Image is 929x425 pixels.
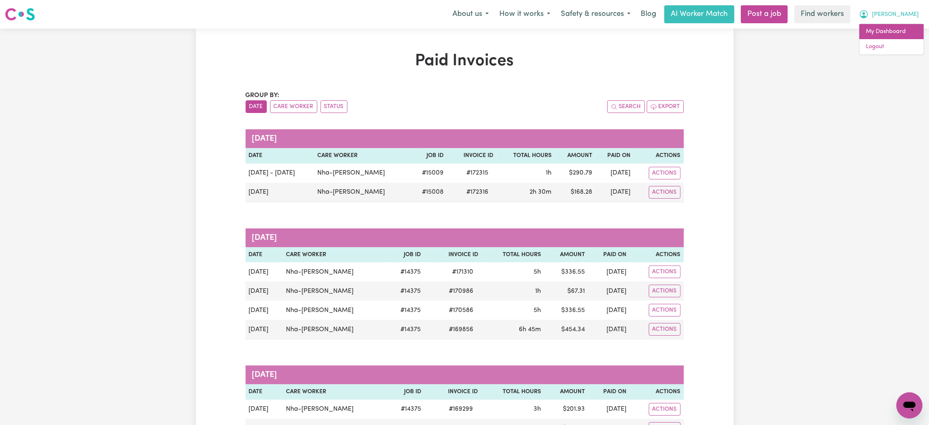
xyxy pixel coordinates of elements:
button: Actions [649,285,681,297]
span: 3 hours [534,406,541,412]
span: # 171310 [447,267,478,277]
span: # 169299 [444,404,478,414]
th: Amount [544,247,588,263]
img: Careseekers logo [5,7,35,22]
th: Care Worker [314,148,410,164]
caption: [DATE] [246,365,684,384]
button: My Account [854,6,924,23]
th: Total Hours [496,148,555,164]
td: Nha-[PERSON_NAME] [283,262,387,281]
span: # 172315 [461,168,493,178]
td: # 14375 [387,281,424,301]
a: Blog [636,5,661,23]
td: Nha-[PERSON_NAME] [283,301,387,320]
td: [DATE] [588,281,630,301]
th: Date [246,148,314,164]
a: Logout [859,39,924,55]
span: 5 hours [534,307,541,314]
span: 5 hours [534,269,541,275]
td: Nha-[PERSON_NAME] [283,281,387,301]
button: sort invoices by paid status [321,100,347,113]
button: Search [607,100,645,113]
th: Paid On [588,247,630,263]
th: Amount [544,384,588,400]
td: [DATE] [588,400,630,419]
button: Actions [649,167,681,179]
th: Amount [555,148,595,164]
th: Total Hours [481,247,544,263]
td: # 14375 [387,320,424,339]
th: Date [246,384,283,400]
span: 2 hours 30 minutes [529,189,551,195]
span: 6 hours 45 minutes [519,326,541,333]
td: # 15008 [410,183,447,202]
th: Total Hours [481,384,544,400]
td: Nha-[PERSON_NAME] [314,164,410,183]
th: Actions [634,148,683,164]
td: # 14375 [387,400,424,419]
span: 1 hour [535,288,541,294]
td: [DATE] [595,164,634,183]
td: $ 201.93 [544,400,588,419]
td: [DATE] [588,262,630,281]
td: # 14375 [387,301,424,320]
button: Actions [649,266,681,278]
th: Invoice ID [424,384,481,400]
button: Safety & resources [556,6,636,23]
td: [DATE] [246,320,283,339]
th: Actions [630,384,683,400]
td: [DATE] - [DATE] [246,164,314,183]
th: Invoice ID [447,148,496,164]
th: Job ID [387,247,424,263]
button: Actions [649,323,681,336]
a: Careseekers logo [5,5,35,24]
span: [PERSON_NAME] [872,10,919,19]
th: Paid On [595,148,634,164]
caption: [DATE] [246,228,684,247]
td: Nha-[PERSON_NAME] [283,400,387,419]
td: $ 336.55 [544,262,588,281]
button: Actions [649,403,681,416]
iframe: Button to launch messaging window, conversation in progress [896,392,922,418]
th: Care Worker [283,247,387,263]
td: $ 454.34 [544,320,588,339]
td: $ 168.28 [555,183,595,202]
td: Nha-[PERSON_NAME] [283,320,387,339]
td: $ 290.79 [555,164,595,183]
span: # 169856 [444,325,478,334]
td: # 15009 [410,164,447,183]
td: [DATE] [246,262,283,281]
th: Paid On [588,384,630,400]
td: $ 67.31 [544,281,588,301]
td: [DATE] [246,281,283,301]
button: Export [647,100,684,113]
button: How it works [494,6,556,23]
th: Care Worker [283,384,387,400]
div: My Account [859,24,924,55]
span: # 170986 [444,286,478,296]
th: Actions [630,247,684,263]
a: Post a job [741,5,788,23]
td: [DATE] [246,183,314,202]
span: # 170586 [444,305,478,315]
td: [DATE] [595,183,634,202]
h1: Paid Invoices [246,51,684,71]
span: # 172316 [461,187,493,197]
button: About us [447,6,494,23]
th: Job ID [387,384,424,400]
td: $ 336.55 [544,301,588,320]
td: [DATE] [588,301,630,320]
button: sort invoices by date [246,100,267,113]
caption: [DATE] [246,129,684,148]
td: # 14375 [387,262,424,281]
th: Invoice ID [424,247,481,263]
td: [DATE] [246,400,283,419]
a: Find workers [794,5,850,23]
td: [DATE] [588,320,630,339]
td: Nha-[PERSON_NAME] [314,183,410,202]
th: Date [246,247,283,263]
a: AI Worker Match [664,5,734,23]
td: [DATE] [246,301,283,320]
a: My Dashboard [859,24,924,40]
span: 1 hour [546,170,551,176]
